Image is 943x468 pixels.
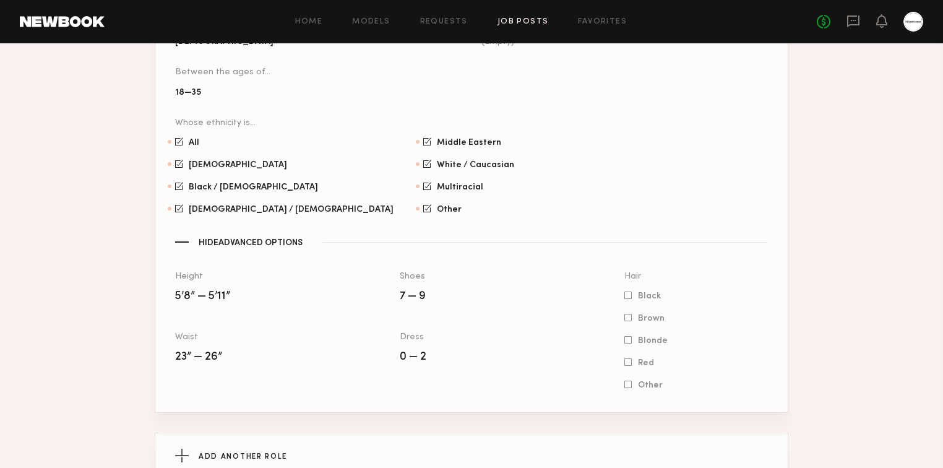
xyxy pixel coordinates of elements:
a: Home [295,18,323,26]
span: Add Another Role [199,453,287,461]
a: Job Posts [497,18,549,26]
div: Whose ethnicity is… [175,119,768,128]
span: Multiracial [437,184,483,190]
span: All [189,139,199,145]
div: Between the ages of… [175,68,462,77]
div: Waist [175,333,294,342]
span: Blonde [638,337,668,344]
span: Black / [DEMOGRAPHIC_DATA] [189,184,318,190]
span: Other [638,382,663,388]
div: Dress [400,333,519,342]
span: White / Caucasian [437,162,514,168]
div: Shoes [400,272,519,281]
a: Models [352,18,390,26]
span: Hide Advanced Options [199,239,303,248]
span: Red [638,360,654,366]
div: Hair [624,272,768,281]
span: Black [638,293,661,299]
span: [DEMOGRAPHIC_DATA] / [DEMOGRAPHIC_DATA] [189,206,394,212]
span: 0 — 2 [400,352,426,362]
span: Middle Eastern [437,139,501,145]
span: Other [437,206,462,212]
div: 18 — 35 [175,87,462,99]
span: 5’8” — 5’11” [175,291,230,301]
span: Brown [638,315,665,321]
a: Requests [420,18,468,26]
span: [DEMOGRAPHIC_DATA] [189,162,287,168]
span: 23” — 26” [175,352,222,362]
span: 7 — 9 [400,291,426,301]
div: Height [175,272,294,281]
a: Favorites [578,18,627,26]
button: HideAdvanced Options [175,236,768,248]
